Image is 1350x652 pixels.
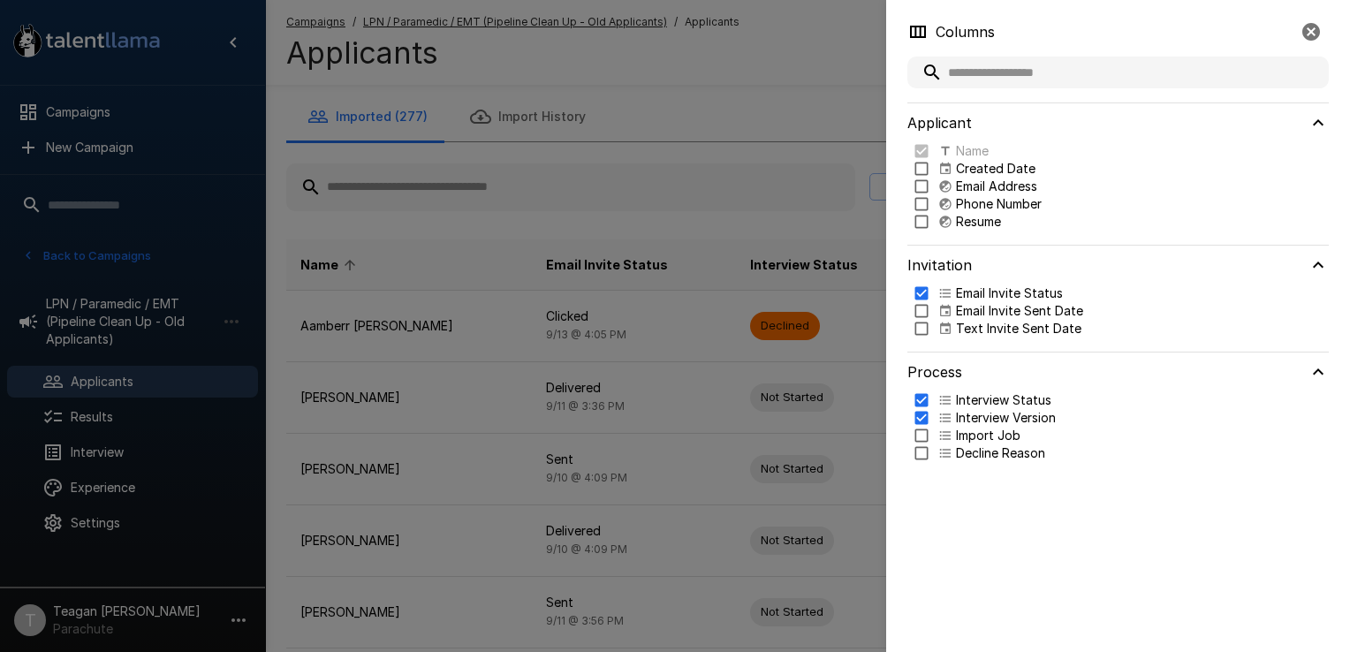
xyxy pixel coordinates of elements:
[956,444,1045,462] p: Decline Reason
[956,302,1083,320] p: Email Invite Sent Date
[956,142,989,160] p: Name
[956,213,1001,231] p: Resume
[956,320,1081,337] p: Text Invite Sent Date
[956,391,1051,409] p: Interview Status
[936,21,995,42] p: Columns
[956,284,1063,302] p: Email Invite Status
[956,160,1035,178] p: Created Date
[907,253,972,277] h6: Invitation
[956,195,1042,213] p: Phone Number
[907,110,972,135] h6: Applicant
[956,427,1020,444] p: Import Job
[956,178,1037,195] p: Email Address
[956,409,1056,427] p: Interview Version
[907,360,962,384] h6: Process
